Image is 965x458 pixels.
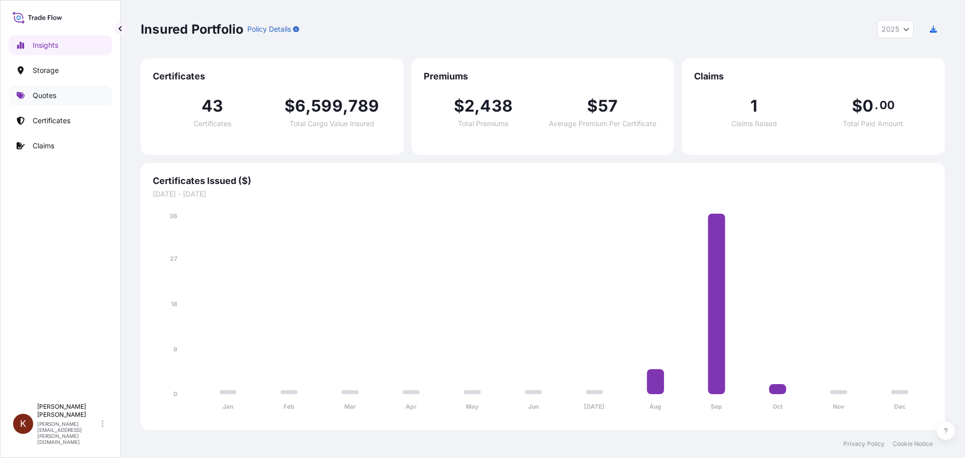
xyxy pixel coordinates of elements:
[170,255,177,262] tspan: 27
[153,189,933,199] span: [DATE] - [DATE]
[33,40,58,50] p: Insights
[202,98,223,114] span: 43
[306,98,311,114] span: ,
[406,403,417,410] tspan: Apr
[37,403,100,419] p: [PERSON_NAME] [PERSON_NAME]
[153,70,392,82] span: Certificates
[343,98,348,114] span: ,
[173,390,177,398] tspan: 0
[9,111,112,131] a: Certificates
[843,120,903,127] span: Total Paid Amount
[731,120,777,127] span: Claims Raised
[711,403,722,410] tspan: Sep
[880,101,895,109] span: 00
[464,98,474,114] span: 2
[833,403,845,410] tspan: Nov
[862,98,874,114] span: 0
[247,24,291,34] p: Policy Details
[474,98,480,114] span: ,
[33,65,59,75] p: Storage
[458,120,508,127] span: Total Premiums
[33,116,70,126] p: Certificates
[194,120,231,127] span: Certificates
[284,98,295,114] span: $
[480,98,513,114] span: 438
[141,21,243,37] p: Insured Portfolio
[223,403,233,410] tspan: Jan
[9,85,112,106] a: Quotes
[33,90,56,101] p: Quotes
[894,403,906,410] tspan: Dec
[344,403,356,410] tspan: Mar
[893,440,933,448] a: Cookie Notice
[549,120,656,127] span: Average Premium Per Certificate
[295,98,306,114] span: 6
[598,98,618,114] span: 57
[9,60,112,80] a: Storage
[283,403,295,410] tspan: Feb
[466,403,479,410] tspan: May
[173,345,177,353] tspan: 9
[843,440,885,448] a: Privacy Policy
[9,136,112,156] a: Claims
[649,403,661,410] tspan: Aug
[454,98,464,114] span: $
[694,70,933,82] span: Claims
[169,212,177,220] tspan: 36
[171,300,177,308] tspan: 18
[877,20,914,38] button: Year Selector
[33,141,54,151] p: Claims
[289,120,374,127] span: Total Cargo Value Insured
[750,98,757,114] span: 1
[584,403,605,410] tspan: [DATE]
[882,24,899,34] span: 2025
[424,70,662,82] span: Premiums
[773,403,783,410] tspan: Oct
[875,101,878,109] span: .
[153,175,933,187] span: Certificates Issued ($)
[311,98,343,114] span: 599
[348,98,379,114] span: 789
[20,419,26,429] span: K
[9,35,112,55] a: Insights
[528,403,539,410] tspan: Jun
[587,98,598,114] span: $
[37,421,100,445] p: [PERSON_NAME][EMAIL_ADDRESS][PERSON_NAME][DOMAIN_NAME]
[852,98,862,114] span: $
